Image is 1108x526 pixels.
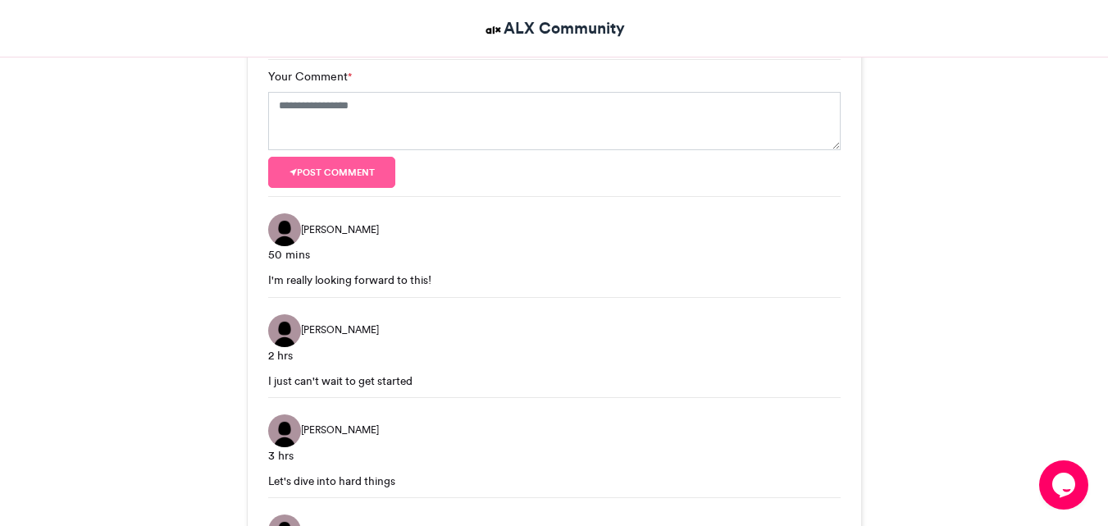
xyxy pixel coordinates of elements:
span: [PERSON_NAME] [301,423,379,437]
img: Patrick [268,414,301,447]
img: Jacob [268,213,301,246]
div: Let's dive into hard things [268,473,841,489]
span: [PERSON_NAME] [301,322,379,337]
iframe: chat widget [1039,460,1092,510]
div: 3 hrs [268,447,841,464]
button: Post comment [268,157,396,188]
div: I'm really looking forward to this! [268,272,841,288]
a: ALX Community [483,16,625,40]
div: 50 mins [268,246,841,263]
div: 2 hrs [268,347,841,364]
span: [PERSON_NAME] [301,222,379,237]
div: I just can't wait to get started [268,373,841,389]
img: Smith [268,314,301,347]
img: ALX Community [483,20,504,40]
label: Your Comment [268,68,352,85]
